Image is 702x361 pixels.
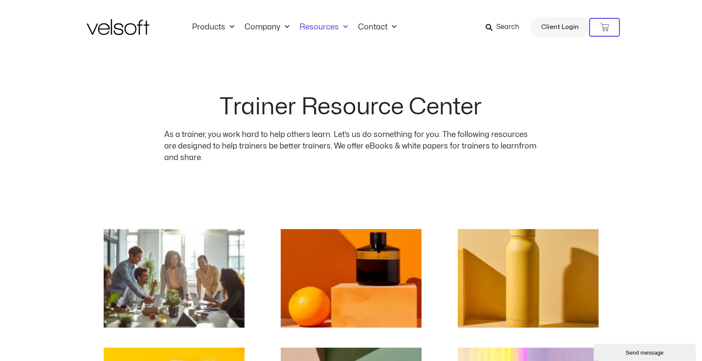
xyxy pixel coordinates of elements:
iframe: chat widget [594,342,698,361]
a: Search [486,20,525,35]
img: Velsoft Training Materials [87,19,149,35]
span: Client Login [541,22,579,33]
a: how to build community in the workplace [104,229,245,328]
span: Search [496,22,519,33]
a: CompanyMenu Toggle [240,23,295,32]
a: ProductsMenu Toggle [187,23,240,32]
p: As a trainer, you work hard to help others learn. Let’s us do something for you. The following re... [164,129,538,163]
h2: Trainer Resource Center [220,96,482,119]
a: Client Login [530,17,589,38]
a: ResourcesMenu Toggle [295,23,353,32]
a: ContactMenu Toggle [353,23,402,32]
nav: Menu [187,23,402,32]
